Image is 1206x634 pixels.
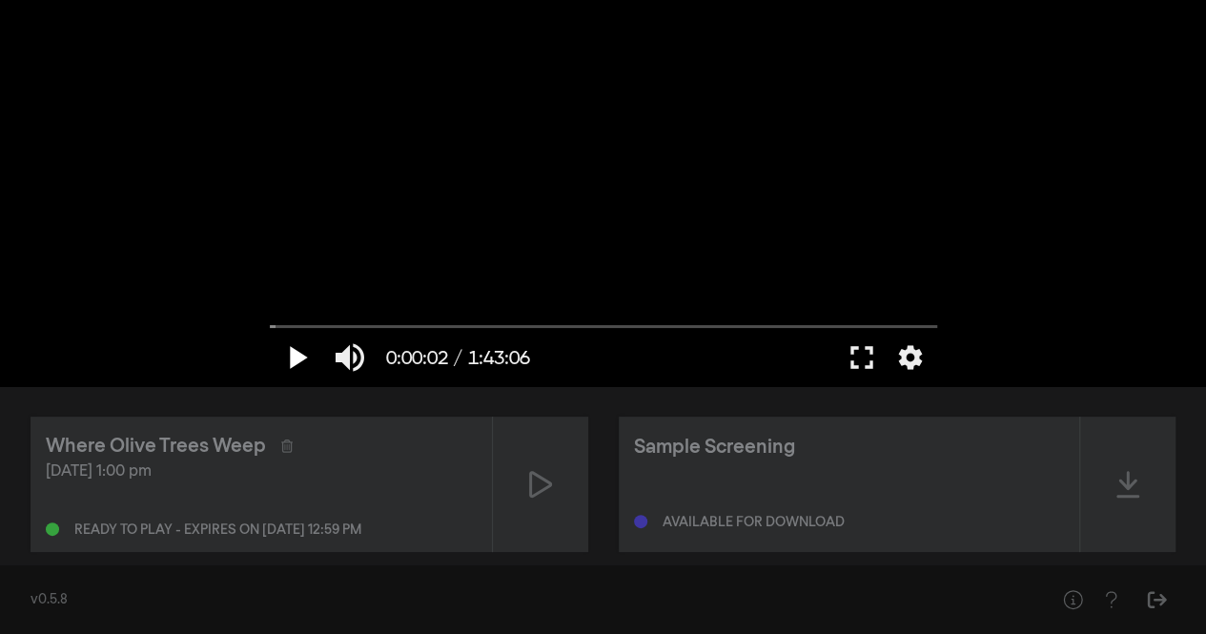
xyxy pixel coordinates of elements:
[1053,581,1092,619] button: Help
[835,329,889,386] button: Full screen
[270,329,323,386] button: Play
[323,329,377,386] button: Mute
[46,460,477,483] div: [DATE] 1:00 pm
[74,523,361,537] div: Ready to play - expires on [DATE] 12:59 pm
[377,329,540,386] button: 0:00:02 / 1:43:06
[46,432,266,460] div: Where Olive Trees Weep
[1092,581,1130,619] button: Help
[634,433,795,461] div: Sample Screening
[663,516,845,529] div: Available for download
[31,590,1015,610] div: v0.5.8
[889,329,932,386] button: More settings
[1137,581,1175,619] button: Sign Out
